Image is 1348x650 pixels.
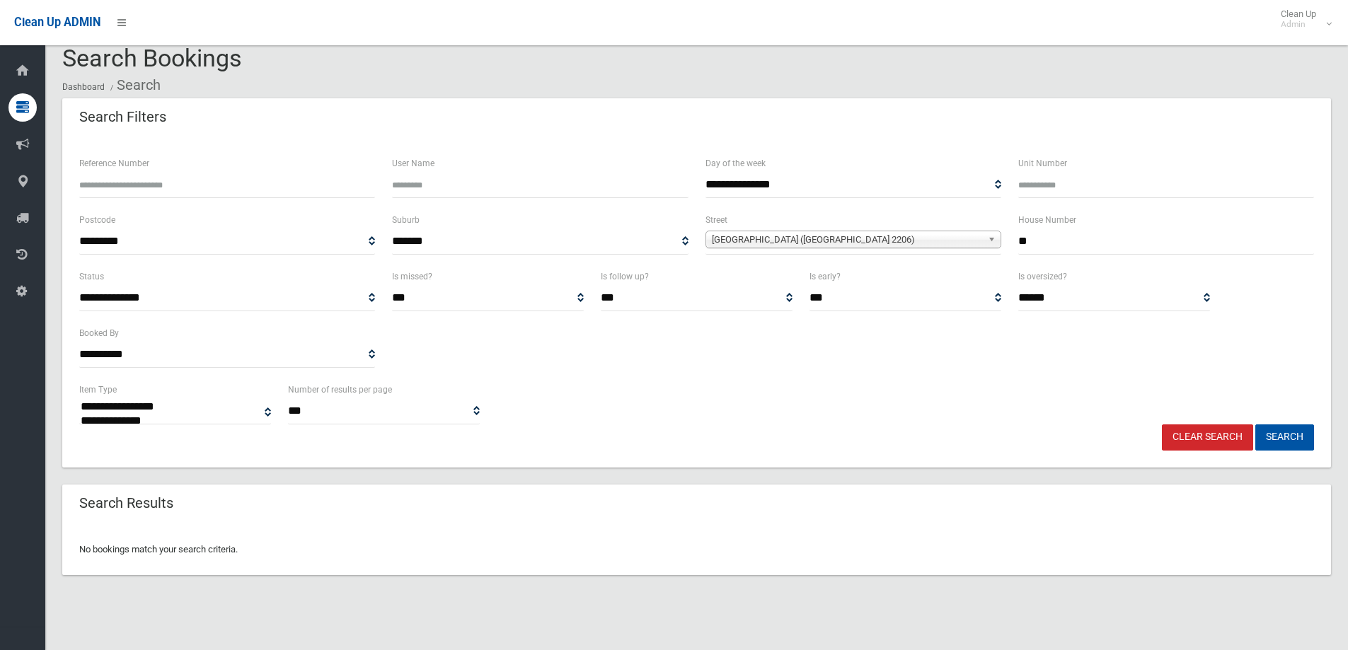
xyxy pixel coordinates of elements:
li: Search [107,72,161,98]
label: Unit Number [1018,156,1067,171]
label: Reference Number [79,156,149,171]
label: Is early? [810,269,841,284]
label: Booked By [79,325,119,341]
label: Day of the week [705,156,766,171]
label: Status [79,269,104,284]
small: Admin [1281,19,1316,30]
button: Search [1255,424,1314,451]
label: Postcode [79,212,115,228]
span: [GEOGRAPHIC_DATA] ([GEOGRAPHIC_DATA] 2206) [712,231,982,248]
span: Clean Up ADMIN [14,16,100,29]
span: Search Bookings [62,44,242,72]
label: Suburb [392,212,420,228]
label: House Number [1018,212,1076,228]
label: Item Type [79,382,117,397]
a: Clear Search [1162,424,1253,451]
label: Street [705,212,727,228]
span: Clean Up [1274,8,1330,30]
label: User Name [392,156,434,171]
label: Is missed? [392,269,432,284]
a: Dashboard [62,82,105,92]
label: Is follow up? [601,269,649,284]
header: Search Filters [62,103,183,131]
header: Search Results [62,489,190,517]
label: Number of results per page [288,382,392,397]
label: Is oversized? [1018,269,1067,284]
div: No bookings match your search criteria. [62,524,1331,575]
